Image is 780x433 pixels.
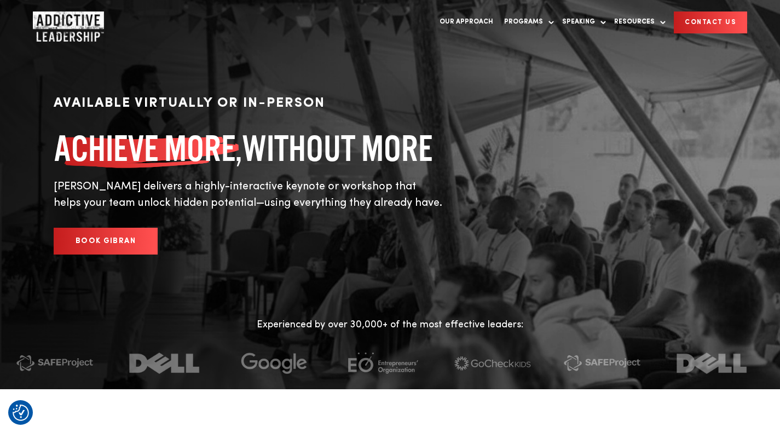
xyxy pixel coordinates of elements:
a: Programs [499,11,554,33]
img: Revisit consent button [13,405,29,421]
a: Our Approach [434,11,499,33]
a: CONTACT US [674,11,747,33]
h1: WITHOUT MORE [54,129,442,168]
p: Available Virtually or In-Person [54,93,442,114]
a: Resources [609,11,666,33]
a: BOOK GIBRAN [54,228,158,255]
span: ACHIEVE MORE, [54,129,242,168]
button: Consent Preferences [13,405,29,421]
a: Speaking [557,11,606,33]
a: Home [33,11,99,33]
p: [PERSON_NAME] delivers a highly-interactive keynote or workshop that helps your team unlock hidde... [54,178,442,211]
